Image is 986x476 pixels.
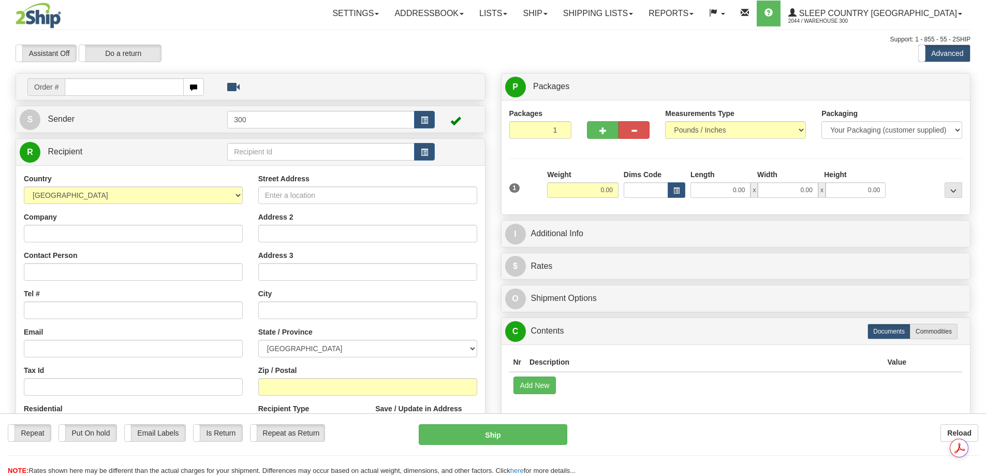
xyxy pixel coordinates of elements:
a: IAdditional Info [505,223,967,244]
span: O [505,289,526,309]
label: Dims Code [624,169,661,180]
label: Contact Person [24,250,77,261]
span: NOTE: [8,467,28,474]
span: Packages [533,82,569,91]
span: Recipient [48,147,82,156]
label: Email Labels [125,425,185,441]
label: Residential [24,403,63,414]
label: Recipient Type [258,403,310,414]
label: Weight [547,169,571,180]
th: Description [525,353,883,372]
label: City [258,289,272,299]
a: P Packages [505,76,967,97]
a: Addressbook [387,1,472,26]
a: R Recipient [20,141,204,163]
span: R [20,142,40,163]
a: S Sender [20,109,227,130]
th: Nr [509,353,526,372]
img: logo2044.jpg [16,3,61,28]
a: Shipping lists [555,1,641,26]
label: Width [757,169,777,180]
a: Settings [325,1,387,26]
label: Zip / Postal [258,365,297,376]
label: Company [24,212,57,222]
label: Save / Update in Address Book [375,403,477,424]
span: Order # [27,78,65,96]
label: Assistant Off [16,45,76,62]
span: Sleep Country [GEOGRAPHIC_DATA] [797,9,957,18]
label: Repeat [8,425,51,441]
a: $Rates [505,256,967,277]
div: ... [945,182,962,198]
a: Sleep Country [GEOGRAPHIC_DATA] 2044 / Warehouse 300 [781,1,970,26]
span: C [505,321,526,342]
a: OShipment Options [505,288,967,309]
input: Enter a location [258,186,477,204]
span: $ [505,256,526,277]
b: Reload [947,429,972,437]
label: Height [824,169,847,180]
span: x [750,182,758,198]
label: Commodities [910,324,958,339]
label: Email [24,327,43,337]
label: Packages [509,108,543,119]
span: x [818,182,826,198]
button: Add New [513,377,556,394]
label: Documents [867,324,910,339]
label: Repeat as Return [251,425,325,441]
button: Reload [940,424,978,442]
span: I [505,224,526,244]
label: Put On hold [59,425,116,441]
a: CContents [505,321,967,342]
label: Is Return [194,425,242,441]
th: Value [883,353,910,372]
label: Street Address [258,174,310,184]
label: Tax Id [24,365,44,376]
a: Lists [472,1,515,26]
a: Reports [641,1,701,26]
button: Ship [419,424,567,445]
label: Measurements Type [665,108,734,119]
label: Do a return [79,45,161,62]
label: Address 3 [258,250,293,261]
label: State / Province [258,327,313,337]
label: Length [690,169,715,180]
label: Tel # [24,289,40,299]
span: P [505,77,526,97]
div: Support: 1 - 855 - 55 - 2SHIP [16,35,970,44]
input: Recipient Id [227,143,415,161]
span: 2044 / Warehouse 300 [788,16,866,26]
label: Advanced [919,45,970,62]
label: Country [24,174,52,184]
label: Address 2 [258,212,293,222]
span: S [20,109,40,130]
label: Packaging [821,108,858,119]
span: 1 [509,183,520,193]
a: here [510,467,524,474]
span: Sender [48,114,75,123]
input: Sender Id [227,111,415,128]
a: Ship [515,1,555,26]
